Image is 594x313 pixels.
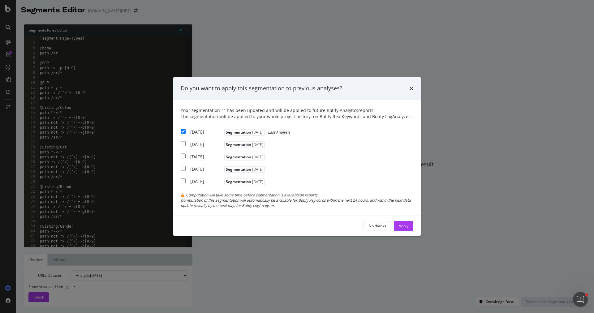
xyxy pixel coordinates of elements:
[251,142,263,147] span: [DATE]
[190,129,223,135] div: [DATE]
[190,178,223,185] div: [DATE]
[224,129,265,135] span: Segmentation
[224,178,265,185] span: Segmentation
[190,154,223,160] div: [DATE]
[224,141,265,148] span: Segmentation
[224,154,265,160] span: Segmentation
[573,292,588,307] iframe: Intercom live chat
[399,223,408,229] div: Apply
[222,107,225,113] span: " "
[251,179,263,184] span: [DATE]
[186,192,318,198] span: Computation will take some time before segmentation is available on reports.
[173,77,421,236] div: modal
[181,198,413,208] div: Computation of this segmentation will automatically be available for Botify Keywords within the n...
[369,223,386,229] div: No thanks
[251,154,263,160] span: [DATE]
[364,221,391,231] button: No thanks
[190,141,223,148] div: [DATE]
[181,84,342,92] div: Do you want to apply this segmentation to previous analyses?
[394,221,413,231] button: Apply
[410,84,413,92] div: times
[190,166,223,172] div: [DATE]
[268,130,290,135] span: Last Analysis
[251,130,263,135] span: [DATE]
[224,166,265,173] span: Segmentation
[181,107,413,120] div: Your segmentation has been updated and will be applied to future Botify Analytics reports.
[251,167,263,172] span: [DATE]
[181,114,413,120] div: The segmentation will be applied to your whole project history, on Botify RealKeywords and Botify...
